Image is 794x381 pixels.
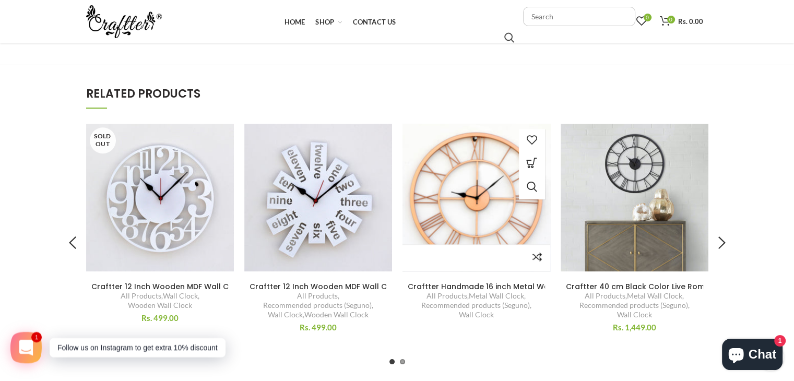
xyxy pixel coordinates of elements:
[91,281,368,292] span: Craftter 12 Inch Wooden MDF Wall Clock for Living Room Bedroom Decor
[348,11,401,32] a: Contact Us
[128,301,192,310] a: Wooden Wall Clock
[90,127,116,153] span: Sold Out
[504,32,514,43] input: Search
[250,281,526,292] span: Craftter 12 Inch Wooden MDF Wall Clock for Living Room Bedroom Decor
[91,282,229,291] a: Craftter 12 Inch Wooden MDF Wall Clock for Living Room Bedroom Decor
[297,291,338,301] a: All Products
[631,11,652,32] a: 0
[250,291,387,320] div: , , ,
[353,18,396,26] span: Contact Us
[315,18,334,26] span: Shop
[644,14,651,21] span: 0
[613,323,656,332] span: Rs. 1,449.00
[408,291,545,320] div: , , ,
[617,310,652,319] a: Wall Clock
[655,11,708,32] a: 0 Rs. 0.00
[310,11,347,32] a: Shop
[519,129,545,152] a: Add to wishlist
[566,291,703,320] div: , , ,
[585,291,625,301] a: All Products
[279,11,310,32] a: Home
[469,291,524,301] a: Metal Wall Clock
[421,301,530,310] a: Recommended products (Seguno)
[426,291,467,301] a: All Products
[579,301,688,310] a: Recommended products (Seguno)
[566,282,703,291] a: Craftter 40 cm Black Color Live Roman Skeleton Metal Wall Clock Decorative Wall Art Hanging Wall ...
[300,323,337,332] span: Rs. 499.00
[523,7,635,26] input: Search
[263,301,372,310] a: Recommended products (Seguno)
[250,282,387,291] a: Craftter 12 Inch Wooden MDF Wall Clock for Living Room Bedroom Decor
[284,18,305,26] span: Home
[86,86,200,102] span: RELATED PRODUCTS
[32,332,41,342] span: 1
[304,310,369,319] a: Wooden Wall Clock
[268,310,303,319] a: Wall Clock
[667,16,675,23] span: 0
[408,282,545,291] a: Craftter Handmade 16 inch Metal Wall Clock 400mm Elegant Retro Skeleton Timepiece with Live Roman...
[91,291,229,310] div: , ,
[627,291,682,301] a: Metal Wall Clock
[121,291,161,301] a: All Products
[459,310,494,319] a: Wall Clock
[163,291,198,301] a: Wall Clock
[141,313,179,323] span: Rs. 499.00
[678,17,703,26] span: Rs. 0.00
[719,339,786,373] inbox-online-store-chat: Shopify online store chat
